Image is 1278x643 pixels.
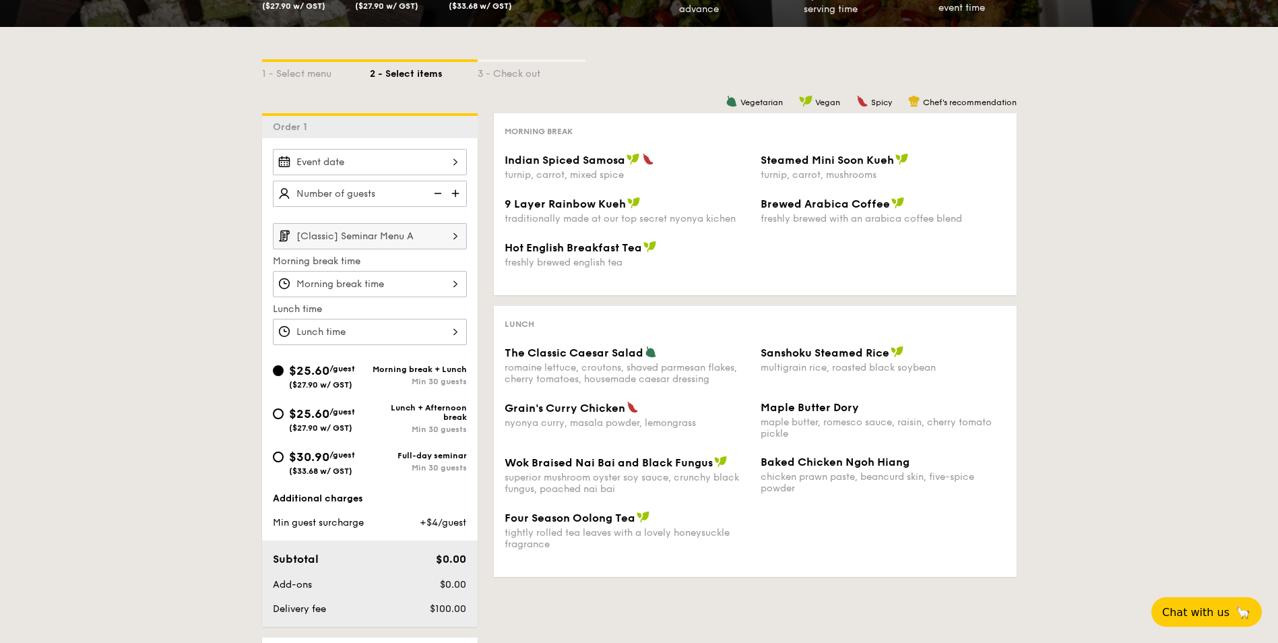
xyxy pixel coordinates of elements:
[761,346,889,359] span: Sanshoku Steamed Rice
[440,579,466,590] span: $0.00
[273,149,467,175] input: Event date
[355,1,418,11] span: ($27.90 w/ GST)
[273,271,467,297] input: Morning break time
[273,255,467,268] label: Morning break time
[505,319,534,329] span: Lunch
[891,346,904,358] img: icon-vegan.f8ff3823.svg
[430,603,466,615] span: $100.00
[505,169,750,181] div: turnip, carrot, mixed spice
[289,450,329,464] span: $30.90
[740,98,783,107] span: Vegetarian
[923,98,1017,107] span: Chef's recommendation
[627,153,640,165] img: icon-vegan.f8ff3823.svg
[505,213,750,224] div: traditionally made at our top secret nyonya kichen
[761,197,890,210] span: Brewed Arabica Coffee
[273,452,284,462] input: $30.90/guest($33.68 w/ GST)Full-day seminarMin 30 guests
[262,1,325,11] span: ($27.90 w/ GST)
[273,365,284,376] input: $25.60/guest($27.90 w/ GST)Morning break + LunchMin 30 guests
[370,425,467,434] div: Min 30 guests
[505,197,626,210] span: 9 Layer Rainbow Kueh
[273,553,319,565] span: Subtotal
[289,466,352,476] span: ($33.68 w/ GST)
[370,377,467,386] div: Min 30 guests
[329,407,355,417] span: /guest
[370,451,467,460] div: Full-day seminar
[761,456,909,468] span: Baked Chicken Ngoh Hiang
[436,553,466,565] span: $0.00
[761,154,894,166] span: Steamed Mini Soon Kueh
[643,241,657,253] img: icon-vegan.f8ff3823.svg
[505,241,642,254] span: Hot English Breakfast Tea
[420,517,466,528] span: +$4/guest
[505,127,573,136] span: Morning break
[449,1,512,11] span: ($33.68 w/ GST)
[908,95,920,107] img: icon-chef-hat.a58ddaea.svg
[273,603,326,615] span: Delivery fee
[505,456,713,469] span: Wok Braised Nai Bai and Black Fungus
[627,197,641,209] img: icon-vegan.f8ff3823.svg
[726,95,738,107] img: icon-vegetarian.fe4039eb.svg
[289,363,329,378] span: $25.60
[891,197,905,209] img: icon-vegan.f8ff3823.svg
[505,527,750,550] div: tightly rolled tea leaves with a lovely honeysuckle fragrance
[1162,606,1229,619] span: Chat with us
[627,401,639,413] img: icon-spicy.37a8142b.svg
[273,579,312,590] span: Add-ons
[761,417,1006,439] div: maple butter, romesco sauce, raisin, cherry tomato pickle
[329,364,355,373] span: /guest
[637,511,650,523] img: icon-vegan.f8ff3823.svg
[273,181,467,207] input: Number of guests
[856,95,868,107] img: icon-spicy.37a8142b.svg
[262,62,370,81] div: 1 - Select menu
[815,98,840,107] span: Vegan
[761,169,1006,181] div: turnip, carrot, mushrooms
[444,223,467,249] img: icon-chevron-right.3c0dfbd6.svg
[761,471,1006,494] div: chicken prawn paste, beancurd skin, five-spice powder
[895,153,909,165] img: icon-vegan.f8ff3823.svg
[273,517,364,528] span: Min guest surcharge
[273,408,284,419] input: $25.60/guest($27.90 w/ GST)Lunch + Afternoon breakMin 30 guests
[505,472,750,495] div: superior mushroom oyster soy sauce, crunchy black fungus, poached nai bai
[447,181,467,206] img: icon-add.58712e84.svg
[370,365,467,374] div: Morning break + Lunch
[289,406,329,421] span: $25.60
[645,346,657,358] img: icon-vegetarian.fe4039eb.svg
[714,456,728,468] img: icon-vegan.f8ff3823.svg
[761,213,1006,224] div: freshly brewed with an arabica coffee blend
[273,492,467,506] div: Additional charges
[478,62,585,81] div: 3 - Check out
[1235,605,1251,620] span: 🦙
[761,362,1006,373] div: multigrain rice, roasted black soybean
[426,181,447,206] img: icon-reduce.1d2dbef1.svg
[1151,597,1262,627] button: Chat with us🦙
[370,403,467,422] div: Lunch + Afternoon break
[273,303,467,316] label: Lunch time
[505,362,750,385] div: romaine lettuce, croutons, shaved parmesan flakes, cherry tomatoes, housemade caesar dressing
[505,257,750,268] div: freshly brewed english tea
[370,463,467,472] div: Min 30 guests
[370,62,478,81] div: 2 - Select items
[505,512,635,524] span: Four Season Oolong Tea
[761,401,859,414] span: Maple Butter Dory
[273,319,467,345] input: Lunch time
[273,121,313,133] span: Order 1
[799,95,812,107] img: icon-vegan.f8ff3823.svg
[642,153,654,165] img: icon-spicy.37a8142b.svg
[289,380,352,390] span: ($27.90 w/ GST)
[505,402,625,415] span: Grain's Curry Chicken
[329,450,355,460] span: /guest
[505,346,643,359] span: The Classic Caesar Salad
[871,98,892,107] span: Spicy
[289,423,352,433] span: ($27.90 w/ GST)
[505,417,750,429] div: nyonya curry, masala powder, lemongrass
[505,154,625,166] span: Indian Spiced Samosa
